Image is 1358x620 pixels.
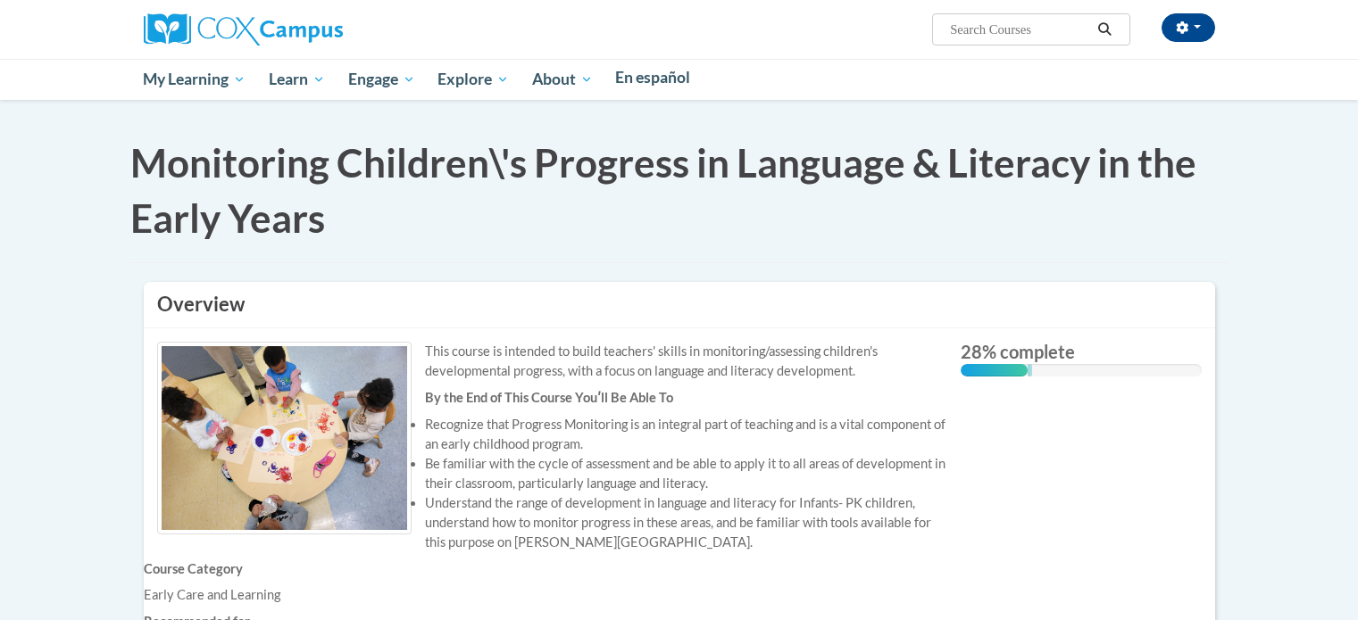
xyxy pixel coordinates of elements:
li: Be familiar with the cycle of assessment and be able to apply it to all areas of development in t... [179,454,947,493]
a: En español [604,59,703,96]
h6: By the End of This Course Youʹll Be Able To [144,390,947,406]
label: 28% complete [961,342,1202,361]
div: 0.001% [1028,364,1032,376]
li: Understand the range of development in language and literacy for Infants- PK children, understand... [179,493,947,552]
button: Search [1091,19,1118,40]
i:  [1096,23,1112,37]
span: About [532,69,593,90]
h6: Course Category [144,561,947,577]
a: About [521,59,604,100]
span: En español [615,68,690,87]
img: Cox Campus [144,13,343,45]
input: Search Courses [948,19,1091,40]
span: Explore [437,69,509,90]
div: This course is intended to build teachers' skills in monitoring/assessing children's developmenta... [157,342,934,381]
span: My Learning [143,69,246,90]
a: Cox Campus [144,21,343,36]
a: Explore [426,59,521,100]
div: 28% complete [961,364,1029,376]
span: Engage [348,69,415,90]
a: My Learning [132,59,258,100]
div: Main menu [117,59,1242,100]
li: Recognize that Progress Monitoring is an integral part of teaching and is a vital component of an... [179,415,947,454]
span: Learn [269,69,325,90]
div: Early Care and Learning [144,585,947,605]
a: Learn [257,59,337,100]
h3: Overview [157,291,1202,318]
button: Account Settings [1162,13,1215,42]
img: Course logo image [157,342,412,534]
span: Monitoring Children\'s Progress in Language & Literacy in the Early Years [130,139,1196,241]
a: Engage [337,59,427,100]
